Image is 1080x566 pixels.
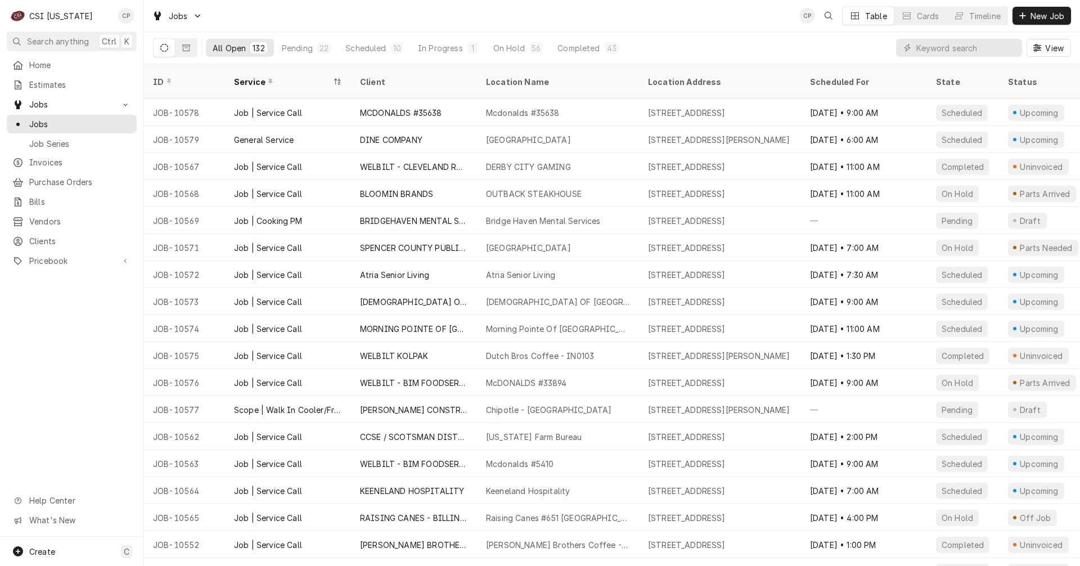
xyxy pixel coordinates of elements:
[7,212,137,231] a: Vendors
[801,423,927,450] div: [DATE] • 2:00 PM
[1019,161,1064,173] div: Uninvoiced
[360,377,468,389] div: WELBILT - BIM FOODSERVICE GROUP
[801,99,927,126] div: [DATE] • 9:00 AM
[940,512,974,524] div: On Hold
[29,495,130,506] span: Help Center
[1019,269,1060,281] div: Upcoming
[486,76,628,88] div: Location Name
[1019,242,1074,254] div: Parts Needed
[940,431,983,443] div: Scheduled
[486,512,630,524] div: Raising Canes #651 [GEOGRAPHIC_DATA]
[940,161,985,173] div: Completed
[144,504,225,531] div: JOB-10565
[7,153,137,172] a: Invoices
[648,134,790,146] div: [STREET_ADDRESS][PERSON_NAME]
[1012,7,1071,25] button: New Job
[607,42,616,54] div: 43
[118,8,134,24] div: CP
[648,188,726,200] div: [STREET_ADDRESS]
[360,161,468,173] div: WELBILT - CLEVELAND RANGE
[486,350,594,362] div: Dutch Bros Coffee - IN0103
[1028,10,1066,22] span: New Job
[10,8,26,24] div: C
[29,176,131,188] span: Purchase Orders
[801,531,927,558] div: [DATE] • 1:00 PM
[557,42,600,54] div: Completed
[486,404,611,416] div: Chipotle - [GEOGRAPHIC_DATA]
[648,350,790,362] div: [STREET_ADDRESS][PERSON_NAME]
[801,396,927,423] div: —
[1019,431,1060,443] div: Upcoming
[360,458,468,470] div: WELBILT - BIM FOODSERVICE GROUP
[234,431,302,443] div: Job | Service Call
[486,377,567,389] div: McDONALDS #33894
[27,35,89,47] span: Search anything
[360,296,468,308] div: [DEMOGRAPHIC_DATA] OF [GEOGRAPHIC_DATA]
[319,42,328,54] div: 22
[29,196,131,208] span: Bills
[7,192,137,211] a: Bills
[486,107,560,119] div: Mcdonalds #35638
[418,42,463,54] div: In Progress
[29,156,131,168] span: Invoices
[940,485,983,497] div: Scheduled
[360,431,468,443] div: CCSE / SCOTSMAN DISTRIBUTOR
[940,215,974,227] div: Pending
[1019,350,1064,362] div: Uninvoiced
[345,42,386,54] div: Scheduled
[234,188,302,200] div: Job | Service Call
[234,539,302,551] div: Job | Service Call
[360,134,422,146] div: DINE COMPANY
[940,404,974,416] div: Pending
[648,269,726,281] div: [STREET_ADDRESS]
[486,323,630,335] div: Morning Pointe Of [GEOGRAPHIC_DATA]
[234,458,302,470] div: Job | Service Call
[1019,107,1060,119] div: Upcoming
[493,42,525,54] div: On Hold
[801,369,927,396] div: [DATE] • 9:00 AM
[360,215,468,227] div: BRIDGEHAVEN MENTAL SERVICES
[360,539,468,551] div: [PERSON_NAME] BROTHERS COFFEE
[799,8,815,24] div: Craig Pierce's Avatar
[486,269,555,281] div: Atria Senior Living
[29,235,131,247] span: Clients
[29,514,130,526] span: What's New
[234,350,302,362] div: Job | Service Call
[917,10,939,22] div: Cards
[648,539,726,551] div: [STREET_ADDRESS]
[234,161,302,173] div: Job | Service Call
[7,511,137,529] a: Go to What's New
[1027,39,1071,57] button: View
[7,32,137,51] button: Search anythingCtrlK
[940,458,983,470] div: Scheduled
[1018,404,1042,416] div: Draft
[144,261,225,288] div: JOB-10572
[940,134,983,146] div: Scheduled
[144,423,225,450] div: JOB-10562
[234,134,294,146] div: General Service
[1019,134,1060,146] div: Upcoming
[29,79,131,91] span: Estimates
[648,161,726,173] div: [STREET_ADDRESS]
[7,95,137,114] a: Go to Jobs
[801,180,927,207] div: [DATE] • 11:00 AM
[10,8,26,24] div: CSI Kentucky's Avatar
[213,42,246,54] div: All Open
[29,255,114,267] span: Pricebook
[1018,512,1052,524] div: Off Job
[486,161,571,173] div: DERBY CITY GAMING
[1043,42,1066,54] span: View
[29,118,131,130] span: Jobs
[1019,377,1072,389] div: Parts Arrived
[282,42,313,54] div: Pending
[648,323,726,335] div: [STREET_ADDRESS]
[1019,458,1060,470] div: Upcoming
[360,242,468,254] div: SPENCER COUNTY PUBLIC SCHOOLS
[29,215,131,227] span: Vendors
[648,404,790,416] div: [STREET_ADDRESS][PERSON_NAME]
[234,215,303,227] div: Job | Cooking PM
[648,76,790,88] div: Location Address
[470,42,476,54] div: 1
[144,234,225,261] div: JOB-10571
[234,76,331,88] div: Service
